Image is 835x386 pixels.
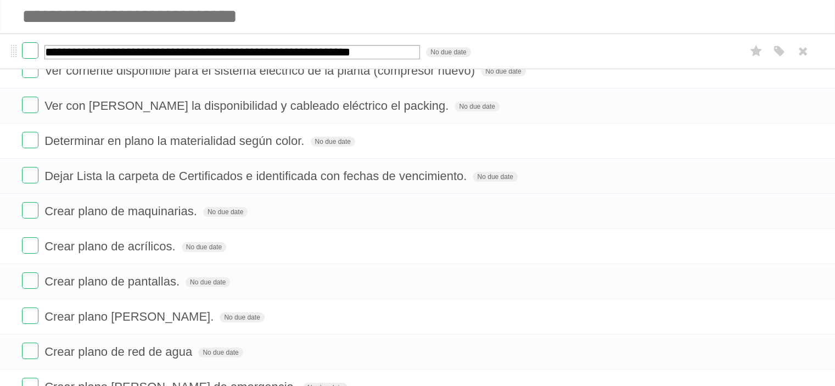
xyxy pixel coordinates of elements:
span: No due date [220,312,264,322]
span: No due date [198,348,243,357]
label: Done [22,42,38,59]
span: Crear plano [PERSON_NAME]. [44,310,216,323]
label: Done [22,272,38,289]
span: Crear plano de maquinarias. [44,204,200,218]
label: Done [22,343,38,359]
label: Done [22,97,38,113]
span: Crear plano de red de agua [44,345,195,359]
span: No due date [311,137,355,147]
span: No due date [182,242,226,252]
label: Done [22,132,38,148]
label: Star task [746,42,767,60]
label: Done [22,202,38,219]
span: No due date [203,207,248,217]
span: No due date [473,172,517,182]
label: Done [22,237,38,254]
label: Done [22,61,38,78]
span: Ver con [PERSON_NAME] la disponibilidad y cableado eléctrico el packing. [44,99,451,113]
label: Done [22,167,38,183]
span: No due date [481,66,525,76]
span: Ver corriente disponible para el sistema electrico de la planta (compresor nuevo) [44,64,478,77]
span: No due date [455,102,499,111]
span: No due date [426,47,470,57]
span: Crear plano de acrílicos. [44,239,178,253]
span: Crear plano de pantallas. [44,275,182,288]
span: Dejar Lista la carpeta de Certificados e identificada con fechas de vencimiento. [44,169,469,183]
span: No due date [186,277,230,287]
label: Done [22,307,38,324]
span: Determinar en plano la materialidad según color. [44,134,307,148]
